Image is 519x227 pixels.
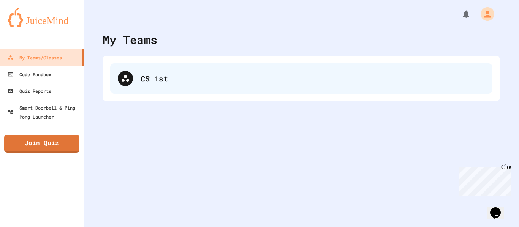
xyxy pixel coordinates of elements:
[141,73,485,84] div: CS 1st
[487,197,511,219] iframe: chat widget
[8,70,51,79] div: Code Sandbox
[8,8,76,27] img: logo-orange.svg
[473,5,496,23] div: My Account
[103,31,157,48] div: My Teams
[4,135,79,153] a: Join Quiz
[8,86,51,95] div: Quiz Reports
[8,53,62,62] div: My Teams/Classes
[456,164,511,196] iframe: chat widget
[8,103,81,121] div: Smart Doorbell & Ping Pong Launcher
[3,3,52,48] div: Chat with us now!Close
[448,8,473,20] div: My Notifications
[110,63,492,94] div: CS 1st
